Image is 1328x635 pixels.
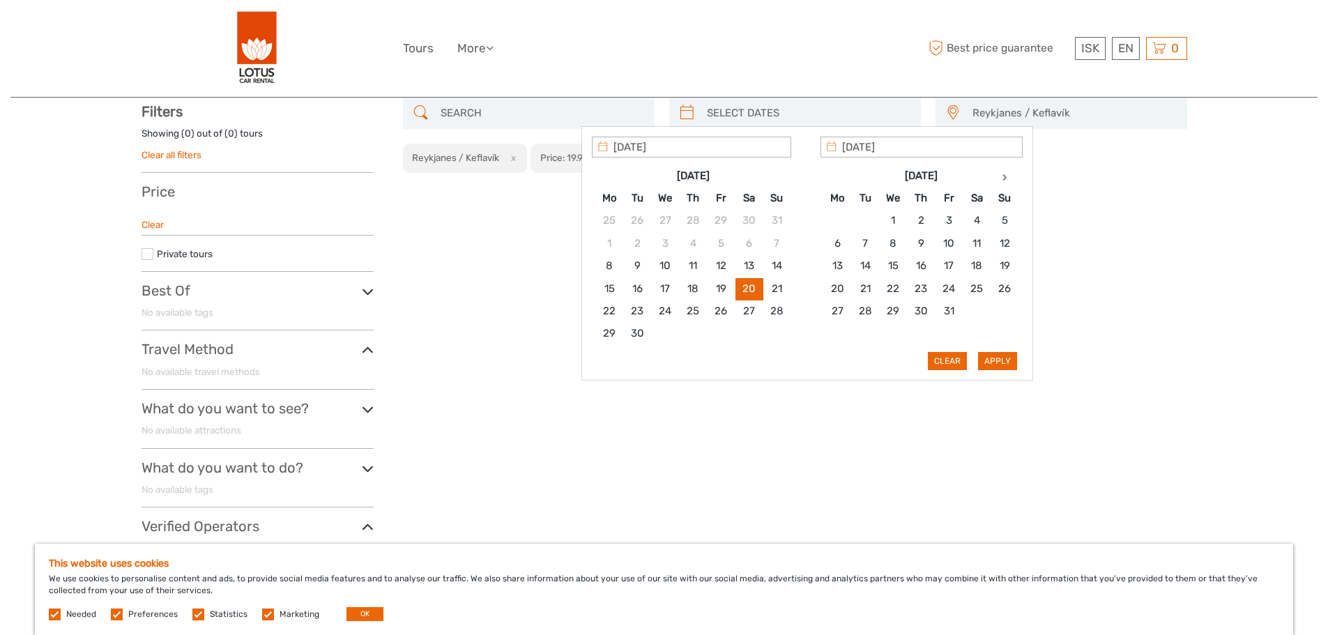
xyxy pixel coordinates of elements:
[823,232,851,254] td: 6
[142,127,374,148] div: Showing ( ) out of ( ) tours
[851,165,991,187] th: [DATE]
[651,255,679,277] td: 10
[679,210,707,232] td: 28
[763,232,791,254] td: 7
[735,232,763,254] td: 6
[926,37,1071,60] span: Best price guarantee
[763,255,791,277] td: 14
[978,352,1017,370] button: Apply
[763,187,791,209] th: Su
[623,323,651,345] td: 30
[707,300,735,323] td: 26
[823,255,851,277] td: 13
[701,101,914,125] input: SELECT DATES
[879,210,907,232] td: 1
[707,232,735,254] td: 5
[623,277,651,300] td: 16
[185,127,191,140] label: 0
[623,187,651,209] th: Tu
[142,282,374,299] h3: Best Of
[595,277,623,300] td: 15
[907,300,935,323] td: 30
[679,187,707,209] th: Th
[142,459,374,476] h3: What do you want to do?
[991,210,1018,232] td: 5
[651,187,679,209] th: We
[907,232,935,254] td: 9
[679,277,707,300] td: 18
[142,518,374,535] h3: Verified Operators
[142,149,201,160] a: Clear all filters
[49,558,1279,569] h5: This website uses cookies
[142,341,374,358] h3: Travel Method
[1169,41,1181,55] span: 0
[142,366,260,377] span: No available travel methods
[735,255,763,277] td: 13
[651,277,679,300] td: 17
[160,22,177,38] button: Open LiveChat chat widget
[851,255,879,277] td: 14
[595,210,623,232] td: 25
[963,277,991,300] td: 25
[142,484,213,495] span: No available tags
[623,232,651,254] td: 2
[623,255,651,277] td: 9
[237,10,277,86] img: 443-e2bd2384-01f0-477a-b1bf-f993e7f52e7d_logo_big.png
[907,277,935,300] td: 23
[966,102,1180,125] button: Reykjanes / Keflavík
[35,544,1293,635] div: We use cookies to personalise content and ads, to provide social media features and to analyse ou...
[928,352,967,370] button: Clear
[735,210,763,232] td: 30
[623,165,763,187] th: [DATE]
[963,210,991,232] td: 4
[823,300,851,323] td: 27
[735,187,763,209] th: Sa
[142,400,374,417] h3: What do you want to see?
[851,187,879,209] th: Tu
[501,151,520,165] button: x
[651,300,679,323] td: 24
[623,300,651,323] td: 23
[991,232,1018,254] td: 12
[20,24,158,36] p: We're away right now. Please check back later!
[142,218,374,231] div: Clear
[707,187,735,209] th: Fr
[935,210,963,232] td: 3
[879,187,907,209] th: We
[735,300,763,323] td: 27
[595,187,623,209] th: Mo
[142,424,241,436] span: No available attractions
[763,210,791,232] td: 31
[907,210,935,232] td: 2
[623,210,651,232] td: 26
[157,248,213,259] a: Private tours
[679,232,707,254] td: 4
[823,277,851,300] td: 20
[595,300,623,323] td: 22
[651,210,679,232] td: 27
[412,152,499,163] h2: Reykjanes / Keflavík
[707,255,735,277] td: 12
[879,277,907,300] td: 22
[991,277,1018,300] td: 26
[228,127,234,140] label: 0
[823,187,851,209] th: Mo
[935,187,963,209] th: Fr
[851,232,879,254] td: 7
[763,277,791,300] td: 21
[879,232,907,254] td: 8
[595,323,623,345] td: 29
[679,300,707,323] td: 25
[963,232,991,254] td: 11
[907,187,935,209] th: Th
[1112,37,1140,60] div: EN
[142,183,374,200] h3: Price
[963,187,991,209] th: Sa
[851,300,879,323] td: 28
[879,255,907,277] td: 15
[210,609,247,620] label: Statistics
[879,300,907,323] td: 29
[595,232,623,254] td: 1
[851,277,879,300] td: 21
